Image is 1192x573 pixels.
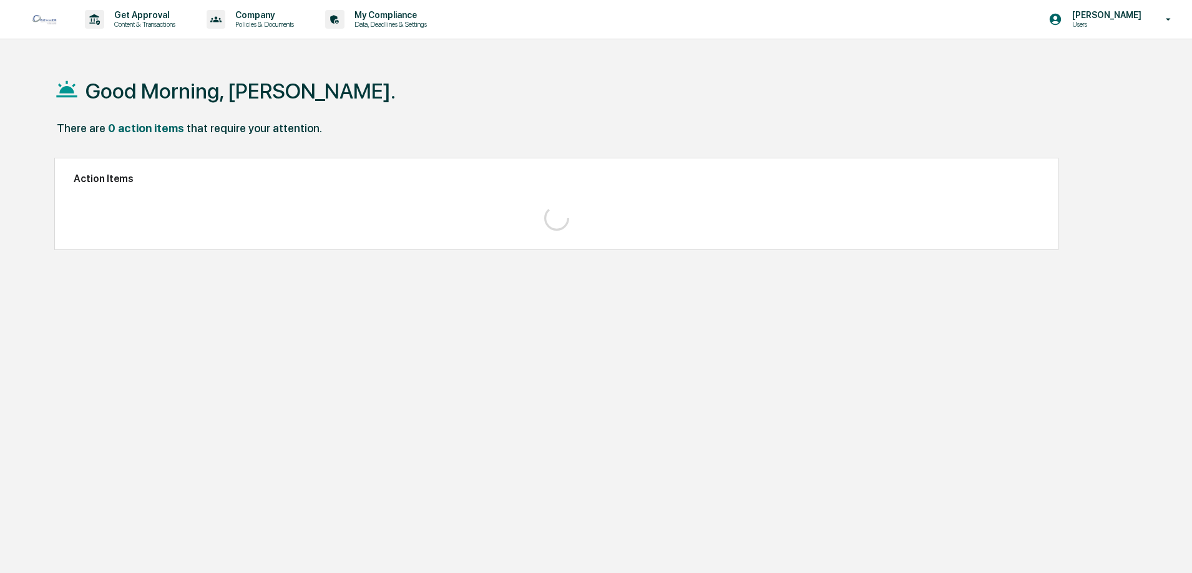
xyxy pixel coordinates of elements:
p: My Compliance [344,10,433,20]
p: Data, Deadlines & Settings [344,20,433,29]
p: [PERSON_NAME] [1062,10,1148,20]
p: Policies & Documents [225,20,300,29]
p: Users [1062,20,1148,29]
p: Company [225,10,300,20]
h1: Good Morning, [PERSON_NAME]. [85,79,396,104]
h2: Action Items [74,173,1039,185]
div: that require your attention. [187,122,322,135]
